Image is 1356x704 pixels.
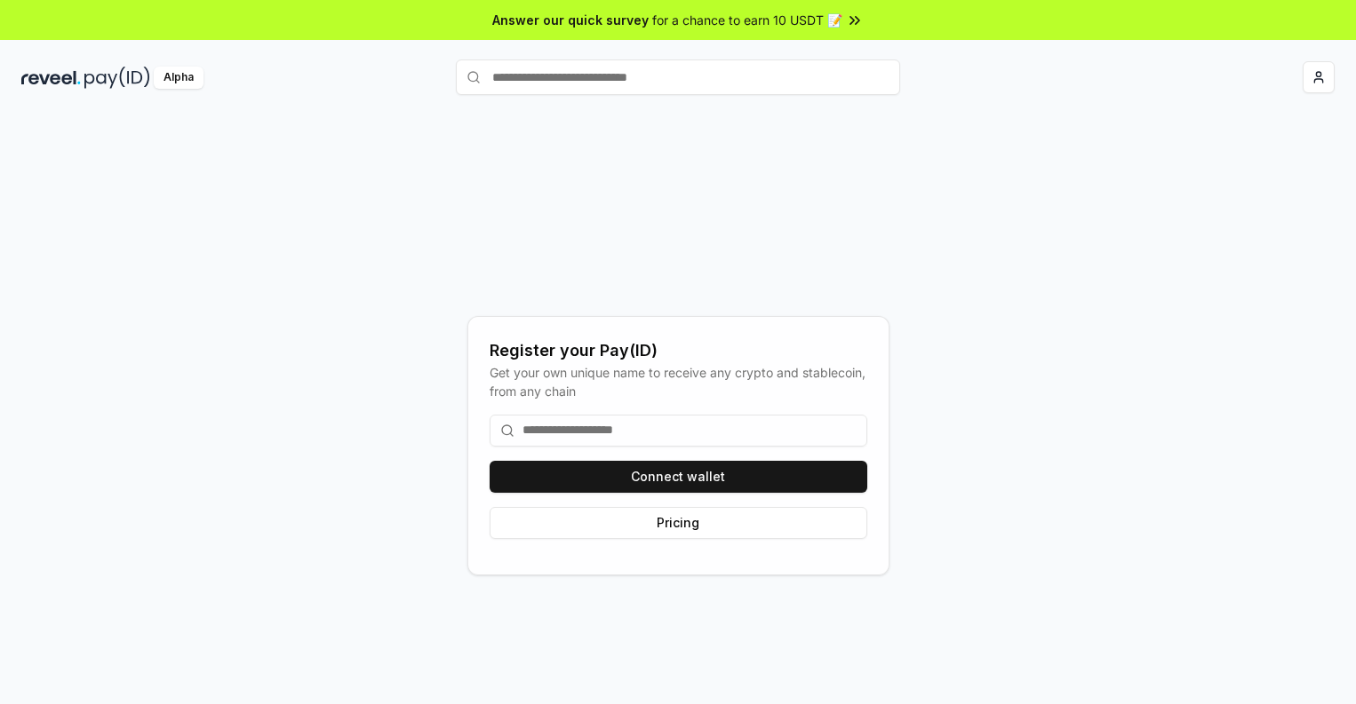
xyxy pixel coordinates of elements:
div: Register your Pay(ID) [490,338,867,363]
div: Get your own unique name to receive any crypto and stablecoin, from any chain [490,363,867,400]
button: Pricing [490,507,867,539]
div: Alpha [154,67,203,89]
img: reveel_dark [21,67,81,89]
span: for a chance to earn 10 USDT 📝 [652,11,842,29]
span: Answer our quick survey [492,11,649,29]
img: pay_id [84,67,150,89]
button: Connect wallet [490,461,867,493]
